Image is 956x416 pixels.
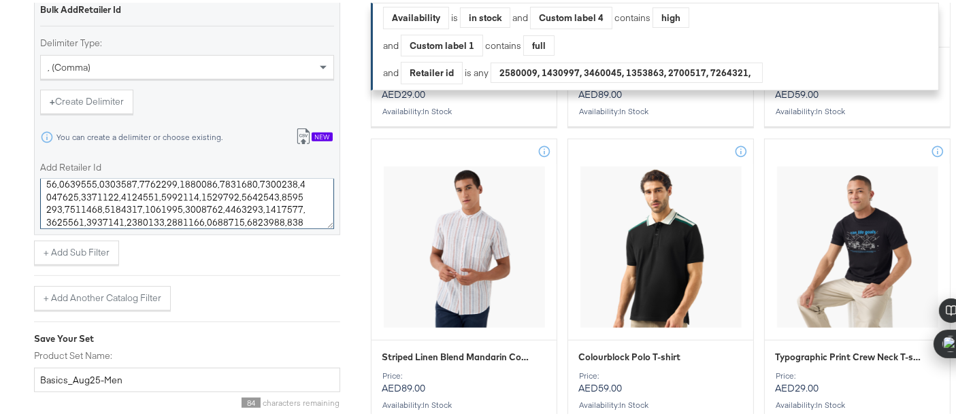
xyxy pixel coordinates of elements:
[286,122,342,148] button: New
[401,60,462,81] div: Retailer id
[775,368,940,378] div: Price:
[50,92,55,105] strong: +
[423,397,452,407] span: in stock
[816,103,845,114] span: in stock
[34,330,340,343] div: Save Your Set
[619,397,648,407] span: in stock
[578,104,743,114] div: Availability :
[382,368,546,378] div: Price:
[242,395,261,405] span: 84
[619,103,648,114] span: in stock
[382,398,546,407] div: Availability :
[423,103,452,114] span: in stock
[524,33,554,53] div: full
[382,368,546,392] p: AED89.00
[775,348,923,361] span: Typographic Print Crew Neck T-shirt with Short Sleeves
[40,158,334,171] label: Add Retailer Id
[56,130,223,139] div: You can create a delimiter or choose existing.
[483,37,523,50] div: contains
[40,34,334,47] label: Delimiter Type:
[512,4,689,27] div: and
[401,33,482,54] div: Custom label 1
[34,395,340,405] div: characters remaining
[578,368,743,378] div: Price:
[775,368,940,392] p: AED29.00
[34,283,171,308] button: + Add Another Catalog Filter
[491,60,762,80] div: 2580009, 1430997, 3460045, 1353863, 2700517, 7264321, 1702049, 0895772, 7591389, 7802836, 4750939...
[531,5,612,26] div: Custom label 4
[384,5,448,26] div: Availability
[775,104,940,114] div: Availability :
[578,398,743,407] div: Availability :
[382,348,530,361] span: Striped Linen Blend Mandarin Collar Shirt
[382,104,546,114] div: Availability :
[40,176,334,226] textarea: 7977077,3914493,7872183,8732249,6629601,6684025,2287456,5845604,6027914,2467140,0231231,4976726,2...
[653,5,689,25] div: high
[578,348,680,361] span: Colourblock Polo T-shirt
[34,365,340,390] input: Give your set a descriptive name
[34,347,340,360] label: Product Set Name:
[34,238,119,262] button: + Add Sub Filter
[383,32,555,54] div: and
[463,64,491,77] div: is any
[612,9,653,22] div: contains
[383,59,763,82] div: and
[40,1,334,14] div: Bulk Add Retailer Id
[461,5,510,25] div: in stock
[816,397,845,407] span: in stock
[449,9,460,22] div: is
[40,87,133,111] button: +Create Delimiter
[312,130,333,139] div: New
[48,58,90,71] span: , (comma)
[578,368,743,392] p: AED59.00
[775,398,940,407] div: Availability :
